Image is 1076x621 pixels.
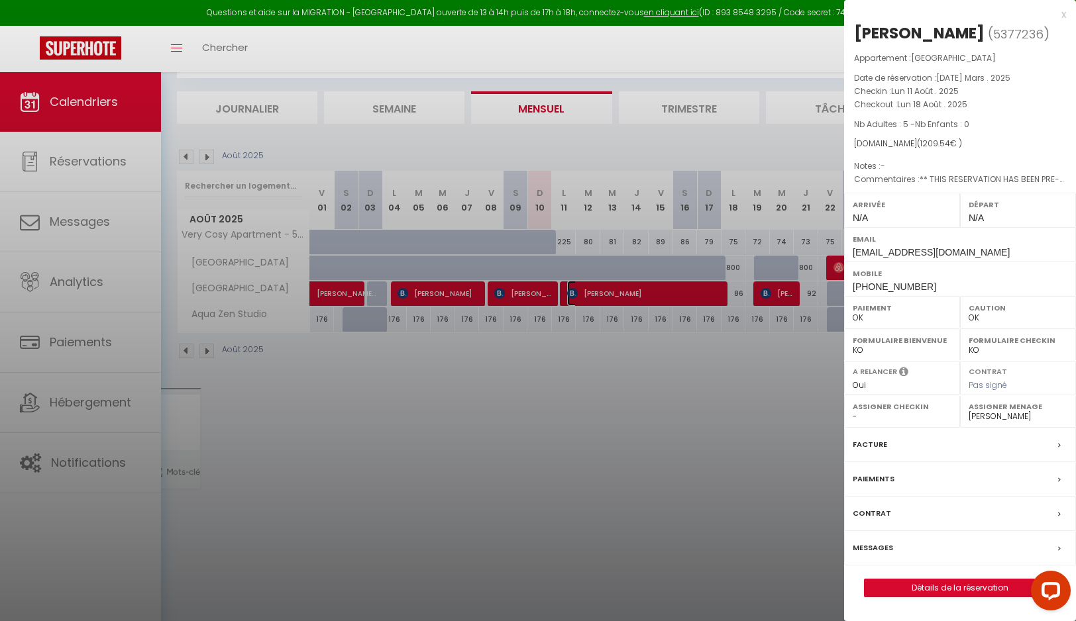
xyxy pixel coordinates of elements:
[853,232,1067,246] label: Email
[969,198,1067,211] label: Départ
[854,160,1066,173] p: Notes :
[854,119,969,130] span: Nb Adultes : 5 -
[881,160,885,171] span: -
[854,98,1066,111] p: Checkout :
[854,138,1066,150] div: [DOMAIN_NAME]
[969,379,1007,391] span: Pas signé
[854,52,1066,65] p: Appartement :
[920,138,950,149] span: 1209.54
[34,34,150,45] div: Domaine: [DOMAIN_NAME]
[1020,565,1076,621] iframe: LiveChat chat widget
[969,301,1067,314] label: Caution
[969,400,1067,413] label: Assigner Menage
[68,78,102,87] div: Domaine
[854,173,1066,186] p: Commentaires :
[915,119,969,130] span: Nb Enfants : 0
[969,213,984,223] span: N/A
[21,34,32,45] img: website_grey.svg
[853,541,893,555] label: Messages
[969,334,1067,347] label: Formulaire Checkin
[853,472,894,486] label: Paiements
[853,438,887,452] label: Facture
[988,24,1049,43] span: ( )
[993,26,1044,42] span: 5377236
[911,52,996,64] span: [GEOGRAPHIC_DATA]
[853,334,951,347] label: Formulaire Bienvenue
[853,198,951,211] label: Arrivée
[899,366,908,381] i: Sélectionner OUI si vous souhaiter envoyer les séquences de messages post-checkout
[37,21,65,32] div: v 4.0.24
[854,23,985,44] div: [PERSON_NAME]
[969,366,1007,375] label: Contrat
[854,72,1066,85] p: Date de réservation :
[853,213,868,223] span: N/A
[165,78,203,87] div: Mots-clés
[844,7,1066,23] div: x
[854,85,1066,98] p: Checkin :
[853,366,897,377] label: A relancer
[150,77,161,87] img: tab_keywords_by_traffic_grey.svg
[891,85,959,97] span: Lun 11 Août . 2025
[917,138,962,149] span: ( € )
[897,99,967,110] span: Lun 18 Août . 2025
[864,579,1056,597] button: Détails de la réservation
[865,579,1055,597] a: Détails de la réservation
[853,247,1010,258] span: [EMAIL_ADDRESS][DOMAIN_NAME]
[853,400,951,413] label: Assigner Checkin
[936,72,1010,83] span: [DATE] Mars . 2025
[853,281,936,292] span: [PHONE_NUMBER]
[853,301,951,314] label: Paiement
[54,77,64,87] img: tab_domain_overview_orange.svg
[853,267,1067,280] label: Mobile
[853,506,891,520] label: Contrat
